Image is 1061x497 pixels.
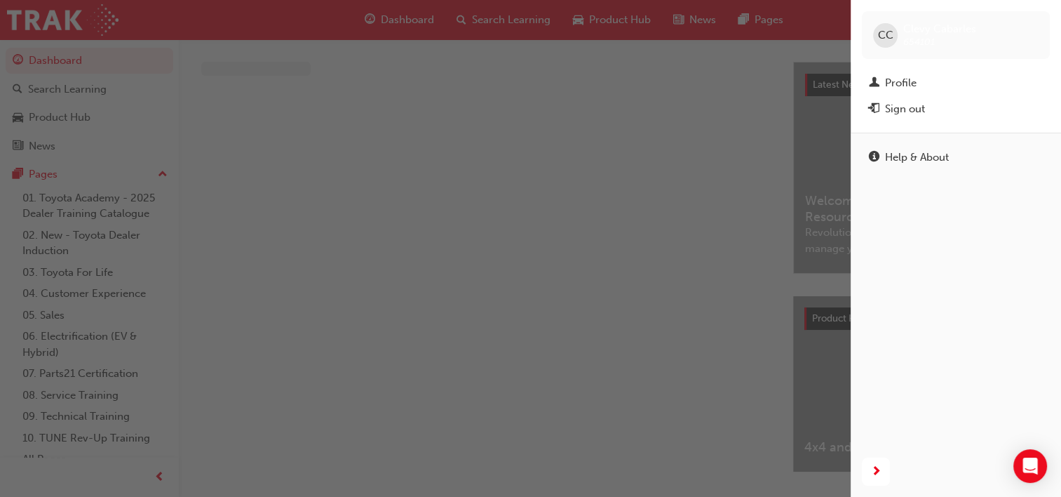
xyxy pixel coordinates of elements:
div: Help & About [885,150,949,166]
a: Help & About [862,145,1050,171]
span: next-icon [871,463,881,481]
span: CC [878,27,893,44]
button: Sign out [862,96,1050,122]
span: 654101 [903,36,935,48]
span: man-icon [869,77,879,90]
span: info-icon [869,152,879,164]
a: Profile [862,70,1050,96]
span: exit-icon [869,103,879,116]
span: Clevy Cabarles [903,22,976,35]
div: Sign out [885,101,925,117]
div: Open Intercom Messenger [1013,449,1047,483]
div: Profile [885,75,917,91]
